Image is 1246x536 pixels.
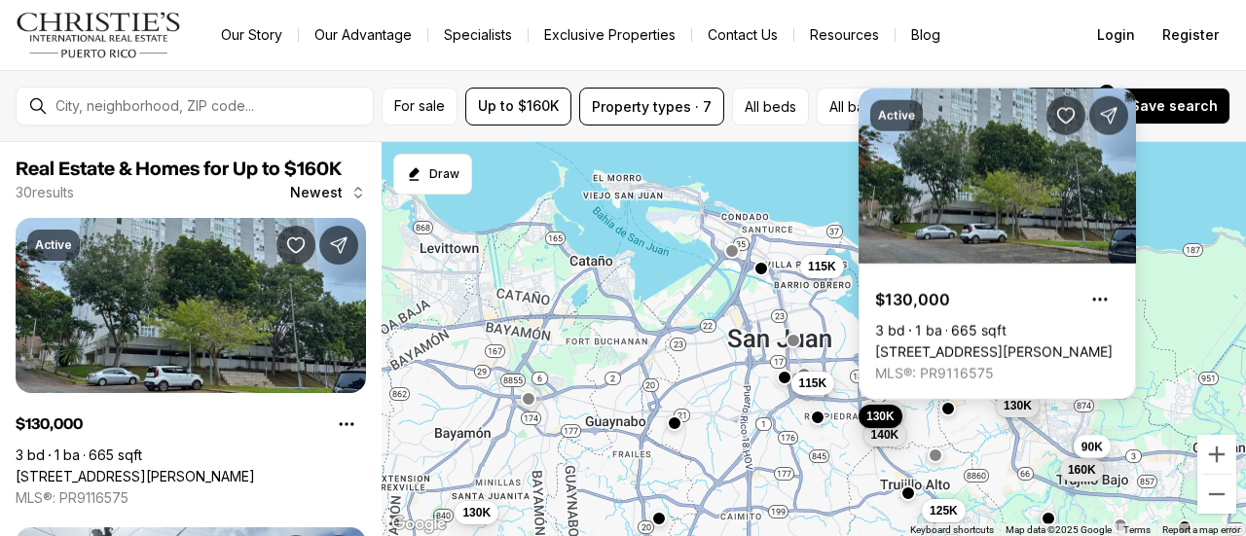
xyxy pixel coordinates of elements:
button: 160K [1060,458,1104,482]
a: Report a map error [1162,524,1240,535]
span: 130K [462,505,491,520]
a: Resources [794,21,895,49]
button: Contact Us [692,21,793,49]
span: 160K [1068,462,1096,478]
button: Zoom out [1197,475,1236,514]
span: 90K [1081,439,1103,454]
span: 130K [1004,398,1032,413]
span: Save search [1130,98,1218,114]
a: Our Advantage [299,21,427,49]
button: 130K [455,501,498,524]
button: Start drawing [393,154,472,195]
span: Up to $160K [478,98,559,114]
a: 286 CALLE JUNIN #J307, SAN JUAN PR, 00926 [16,468,255,485]
button: Share Property [319,226,358,265]
button: Save Property: 286 CALLE JUNIN #J307 [1046,96,1085,135]
button: Property types · 7 [579,88,724,125]
button: Save Property: 286 CALLE JUNIN #J307 [276,226,315,265]
a: 286 CALLE JUNIN #J307, SAN JUAN PR, 00926 [875,343,1113,361]
button: Save search [1118,88,1230,125]
span: 2 [1104,85,1111,100]
span: For sale [394,98,445,114]
span: 115K [808,259,836,274]
button: All beds [732,88,809,125]
span: Newest [290,185,343,200]
span: Map data ©2025 Google [1006,524,1112,535]
a: Specialists [428,21,528,49]
button: Property options [1081,280,1119,319]
button: For sale [382,88,458,125]
button: Share Property [1089,96,1128,135]
button: 125K [922,499,966,522]
button: All baths [817,88,896,125]
p: Active [878,108,915,124]
span: Register [1162,27,1219,43]
a: Terms (opens in new tab) [1123,524,1151,535]
a: Exclusive Properties [529,21,691,49]
button: 130K [996,394,1040,417]
span: 140K [871,427,899,443]
span: Login [1097,27,1135,43]
button: Register [1151,16,1230,54]
button: Up to $160K [465,88,571,125]
button: Allfilters2 [1024,88,1110,125]
button: 130K [859,405,902,428]
p: 30 results [16,185,74,200]
span: 130K [866,409,895,424]
button: Zoom in [1197,435,1236,474]
button: 150K [861,402,905,425]
button: 115K [791,372,835,395]
img: logo [16,12,182,58]
span: 115K [799,375,827,391]
button: 115K [800,255,844,278]
button: 90K [1074,435,1111,458]
p: Active [35,237,72,253]
button: Login [1085,16,1147,54]
button: 140K [863,423,907,447]
button: Newest [278,173,378,212]
span: Real Estate & Homes for Up to $160K [16,160,342,179]
button: Property options [327,405,366,444]
a: Blog [896,21,956,49]
a: Our Story [205,21,298,49]
span: 125K [930,503,958,518]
